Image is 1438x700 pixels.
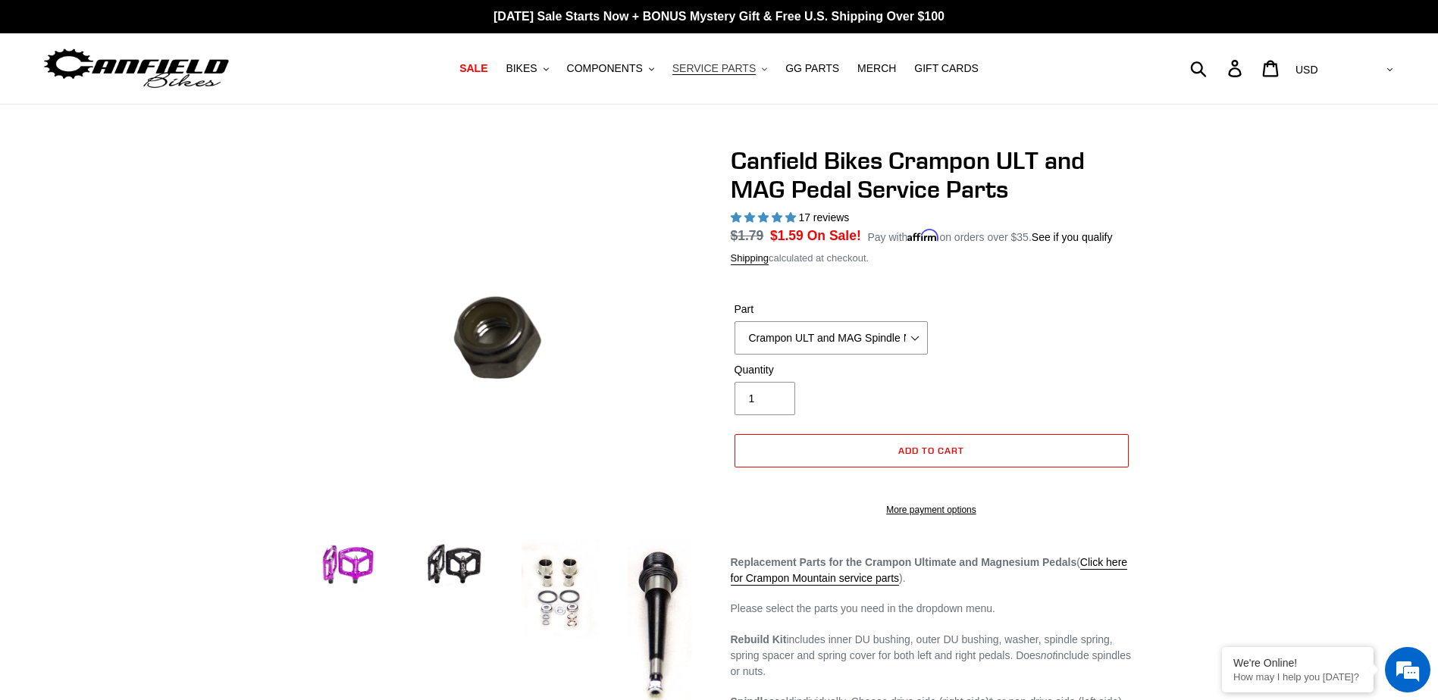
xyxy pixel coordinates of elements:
[778,58,847,79] a: GG PARTS
[731,633,787,645] strong: Rebuild Kit
[857,62,896,75] span: MERCH
[1233,671,1362,683] p: How may I help you today?
[907,229,939,242] span: Affirm
[770,228,804,243] span: $1.59
[88,191,209,344] span: We're online!
[850,58,904,79] a: MERCH
[731,556,1128,586] a: Click here for Crampon Mountain service parts
[506,62,537,75] span: BIKES
[49,76,86,114] img: d_696896380_company_1647369064580_696896380
[731,228,764,243] s: $1.79
[567,62,643,75] span: COMPONENTS
[672,62,756,75] span: SERVICE PARTS
[412,536,496,594] img: Load image into Gallery viewer, Canfield Bikes Crampon ULT and MAG Pedal Service Parts
[731,146,1133,205] h1: Canfield Bikes Crampon ULT and MAG Pedal Service Parts
[42,45,231,92] img: Canfield Bikes
[102,85,277,105] div: Chat with us now
[735,434,1129,467] button: Add to cart
[785,62,839,75] span: GG PARTS
[1233,657,1362,669] div: We're Online!
[8,414,289,467] textarea: Type your message and hit 'Enter'
[17,83,39,106] div: Navigation go back
[1041,649,1055,661] em: not
[798,211,849,223] span: 17 reviews
[867,226,1112,245] p: Pay with on orders over $35.
[898,445,964,456] span: Add to cart
[735,362,928,378] label: Quantity
[731,252,769,265] a: Shipping
[731,555,1133,586] p: ( ).
[559,58,662,79] button: COMPONENTS
[731,556,1077,568] strong: Replacement Parts for the Crampon Ultimate and Magnesium Pedals
[731,601,1133,617] p: Please select the parts you need in the dropdown menu.
[249,8,285,44] div: Minimize live chat window
[807,226,861,245] span: On Sale!
[731,251,1133,266] div: calculated at checkout.
[735,503,1129,517] a: More payment options
[1032,231,1113,243] a: See if you qualify - Learn more about Affirm Financing (opens in modal)
[306,536,390,594] img: Load image into Gallery viewer, Canfield Bikes Crampon ULT and MAG Pedal Service Parts
[731,632,1133,680] p: includes inner DU bushing, outer DU bushing, washer, spindle spring, spring spacer and spring cov...
[459,62,487,75] span: SALE
[735,302,928,317] label: Part
[452,58,495,79] a: SALE
[731,211,799,223] span: 5.00 stars
[907,58,986,79] a: GIFT CARDS
[518,536,602,645] img: Load image into Gallery viewer, Canfield Bikes Crampon ULT and MAG Pedal Service Parts
[1198,52,1237,85] input: Search
[498,58,556,79] button: BIKES
[665,58,775,79] button: SERVICE PARTS
[914,62,979,75] span: GIFT CARDS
